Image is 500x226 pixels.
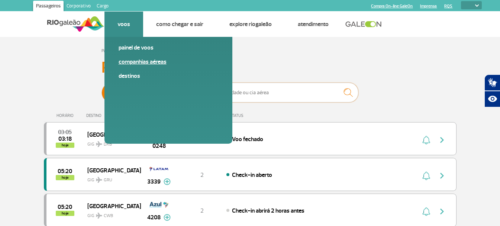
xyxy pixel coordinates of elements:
[298,20,329,28] a: Atendimento
[147,177,161,186] span: 3339
[119,72,218,80] a: Destinos
[200,171,204,179] span: 2
[64,1,94,13] a: Corporativo
[226,113,287,118] div: STATUS
[444,4,452,9] a: RQS
[484,74,500,91] button: Abrir tradutor de língua de sinais.
[119,44,218,52] a: Painel de voos
[232,171,272,179] span: Check-in aberto
[164,214,171,221] img: mais-info-painel-voo.svg
[210,83,358,102] input: Voo, cidade ou cia aérea
[87,173,135,184] span: GIG
[232,207,304,214] span: Check-in abrirá 2 horas antes
[46,113,87,118] div: HORÁRIO
[96,213,102,219] img: destiny_airplane.svg
[164,178,171,185] img: mais-info-painel-voo.svg
[200,207,204,214] span: 2
[101,58,399,77] h3: Painel de Voos
[104,141,112,148] span: DXB
[438,171,446,180] img: seta-direita-painel-voo.svg
[58,169,72,174] span: 2025-09-28 05:20:00
[96,141,102,147] img: destiny_airplane.svg
[94,1,112,13] a: Cargo
[56,175,74,180] span: hoje
[101,48,125,54] a: Página Inicial
[58,130,72,135] span: 2025-09-28 03:05:00
[422,207,430,216] img: sino-painel-voo.svg
[152,141,166,150] span: 0248
[87,130,135,139] span: [GEOGRAPHIC_DATA]
[33,1,64,13] a: Passageiros
[484,74,500,107] div: Plugin de acessibilidade da Hand Talk.
[117,20,130,28] a: Voos
[484,91,500,107] button: Abrir recursos assistivos.
[87,137,135,148] span: GIG
[156,20,203,28] a: Como chegar e sair
[87,209,135,219] span: GIG
[56,211,74,216] span: hoje
[104,177,112,184] span: GRU
[96,177,102,183] img: destiny_airplane.svg
[422,171,430,180] img: sino-painel-voo.svg
[438,136,446,144] img: seta-direita-painel-voo.svg
[86,113,141,118] div: DESTINO
[232,136,263,143] span: Voo fechado
[87,201,135,211] span: [GEOGRAPHIC_DATA]
[420,4,437,9] a: Imprensa
[371,4,413,9] a: Compra On-line GaleOn
[87,165,135,175] span: [GEOGRAPHIC_DATA]
[58,136,72,141] span: 2025-09-28 03:18:00
[119,58,218,66] a: Companhias Aéreas
[422,136,430,144] img: sino-painel-voo.svg
[229,20,272,28] a: Explore RIOgaleão
[438,207,446,216] img: seta-direita-painel-voo.svg
[104,213,113,219] span: CWB
[58,204,72,210] span: 2025-09-28 05:20:00
[147,213,161,222] span: 4208
[56,143,74,148] span: hoje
